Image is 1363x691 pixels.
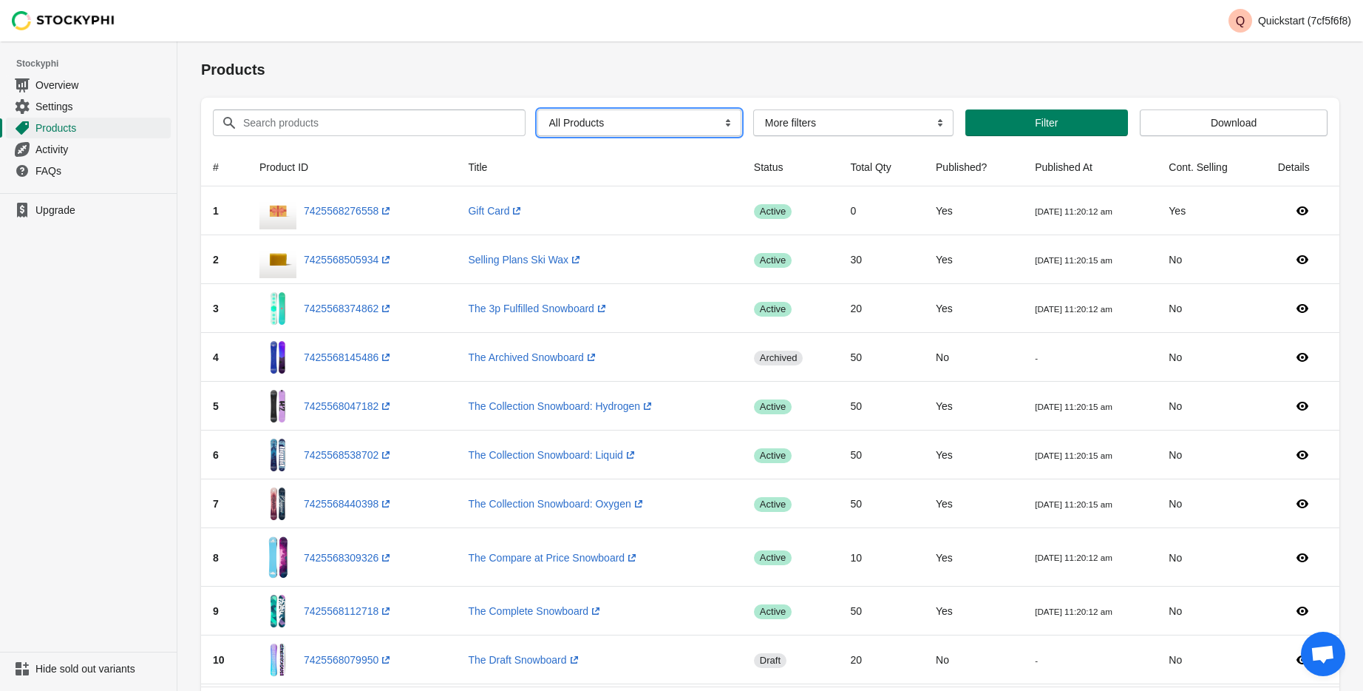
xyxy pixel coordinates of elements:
a: 7425568276558(opens a new window) [304,205,393,217]
td: No [1157,479,1266,528]
span: active [754,204,792,219]
button: Avatar with initials QQuickstart (7cf5f6f8) [1223,6,1357,36]
a: FAQs [6,160,171,181]
span: draft [754,653,786,668]
a: The Collection Snowboard: Oxygen(opens a new window) [468,498,645,510]
th: Status [742,148,839,186]
span: FAQs [35,164,168,178]
a: The 3p Fulfilled Snowboard(opens a new window) [468,303,608,314]
span: Stockyphi [16,56,177,71]
a: The Archived Snowboard(opens a new window) [468,351,598,363]
p: Quickstart (7cf5f6f8) [1258,15,1351,27]
td: Yes [924,587,1023,636]
td: 20 [838,284,924,333]
img: Main_b9e0da7f-db89-4d41-83f0-7f417b02831d.jpg [259,290,296,327]
text: Q [1236,15,1245,27]
td: 50 [838,479,924,528]
span: 8 [213,552,219,564]
span: active [754,604,792,619]
span: Products [35,121,168,135]
span: Hide sold out variants [35,661,168,676]
th: Cont. Selling [1157,148,1266,186]
span: Activity [35,142,168,157]
td: Yes [924,431,1023,479]
td: 50 [838,333,924,382]
td: No [1157,636,1266,684]
span: Settings [35,99,168,114]
input: Search products [242,109,499,136]
a: Products [6,117,171,138]
th: Published? [924,148,1023,186]
th: Published At [1023,148,1157,186]
small: [DATE] 11:20:15 am [1035,402,1112,411]
span: 7 [213,498,219,510]
td: No [1157,431,1266,479]
span: Filter [1035,117,1058,129]
a: Activity [6,138,171,160]
td: Yes [924,186,1023,235]
img: snowboard_sky.png [259,534,296,581]
a: Open chat [1301,632,1345,676]
th: # [201,148,248,186]
td: Yes [1157,186,1266,235]
td: 0 [838,186,924,235]
span: Avatar with initials Q [1228,9,1252,33]
small: - [1035,655,1038,665]
a: The Collection Snowboard: Liquid(opens a new window) [468,449,637,461]
a: 7425568505934(opens a new window) [304,254,393,266]
span: Download [1211,117,1257,129]
span: active [754,448,792,463]
img: Main_589fc064-24a2-4236-9eaf-13b2bd35d21d.jpg [259,593,296,630]
a: The Collection Snowboard: Hydrogen(opens a new window) [468,400,655,412]
td: No [924,333,1023,382]
a: The Compare at Price Snowboard(opens a new window) [468,552,639,564]
td: Yes [924,382,1023,431]
small: [DATE] 11:20:12 am [1035,206,1112,216]
td: 50 [838,587,924,636]
td: No [1157,235,1266,284]
small: [DATE] 11:20:15 am [1035,255,1112,265]
span: 4 [213,351,219,363]
img: Main_b13ad453-477c-4ed1-9b43-81f3345adfd6.jpg [259,436,296,473]
td: 10 [838,528,924,587]
span: 5 [213,400,219,412]
span: active [754,400,792,414]
td: Yes [924,528,1023,587]
img: Main_5127218a-8f6c-498f-b489-09242c0fab0a.jpg [259,641,296,678]
small: [DATE] 11:20:12 am [1035,304,1112,314]
a: The Draft Snowboard(opens a new window) [468,654,581,666]
span: Overview [35,78,168,92]
span: archived [754,351,803,365]
img: Main_d624f226-0a89-4fe1-b333-0d1548b43c06.jpg [259,485,296,522]
a: Selling Plans Ski Wax(opens a new window) [468,254,583,266]
small: [DATE] 11:20:15 am [1035,451,1112,460]
a: 7425568374862(opens a new window) [304,303,393,314]
td: No [1157,528,1266,587]
a: Settings [6,95,171,117]
a: Overview [6,74,171,95]
td: 50 [838,382,924,431]
th: Details [1266,148,1339,186]
th: Total Qty [838,148,924,186]
small: - [1035,353,1038,363]
img: Main_0a40b01b-5021-48c1-80d1-aa8ab4876d3d.jpg [259,388,296,425]
td: Yes [924,235,1023,284]
a: 7425568079950(opens a new window) [304,654,393,666]
span: 3 [213,303,219,314]
a: 7425568440398(opens a new window) [304,498,393,510]
th: Title [456,148,741,186]
td: No [1157,587,1266,636]
th: Product ID [248,148,456,186]
td: No [1157,333,1266,382]
img: Main_52f8e304-92d9-4a36-82af-50df8fe31c69.jpg [259,339,296,376]
span: active [754,497,792,512]
span: 2 [213,254,219,266]
a: Hide sold out variants [6,658,171,679]
td: Yes [924,479,1023,528]
img: snowboard_wax.png [259,241,296,278]
td: 20 [838,636,924,684]
small: [DATE] 11:20:12 am [1035,607,1112,616]
button: Download [1140,109,1328,136]
span: 9 [213,605,219,617]
img: Stockyphi [12,11,115,30]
